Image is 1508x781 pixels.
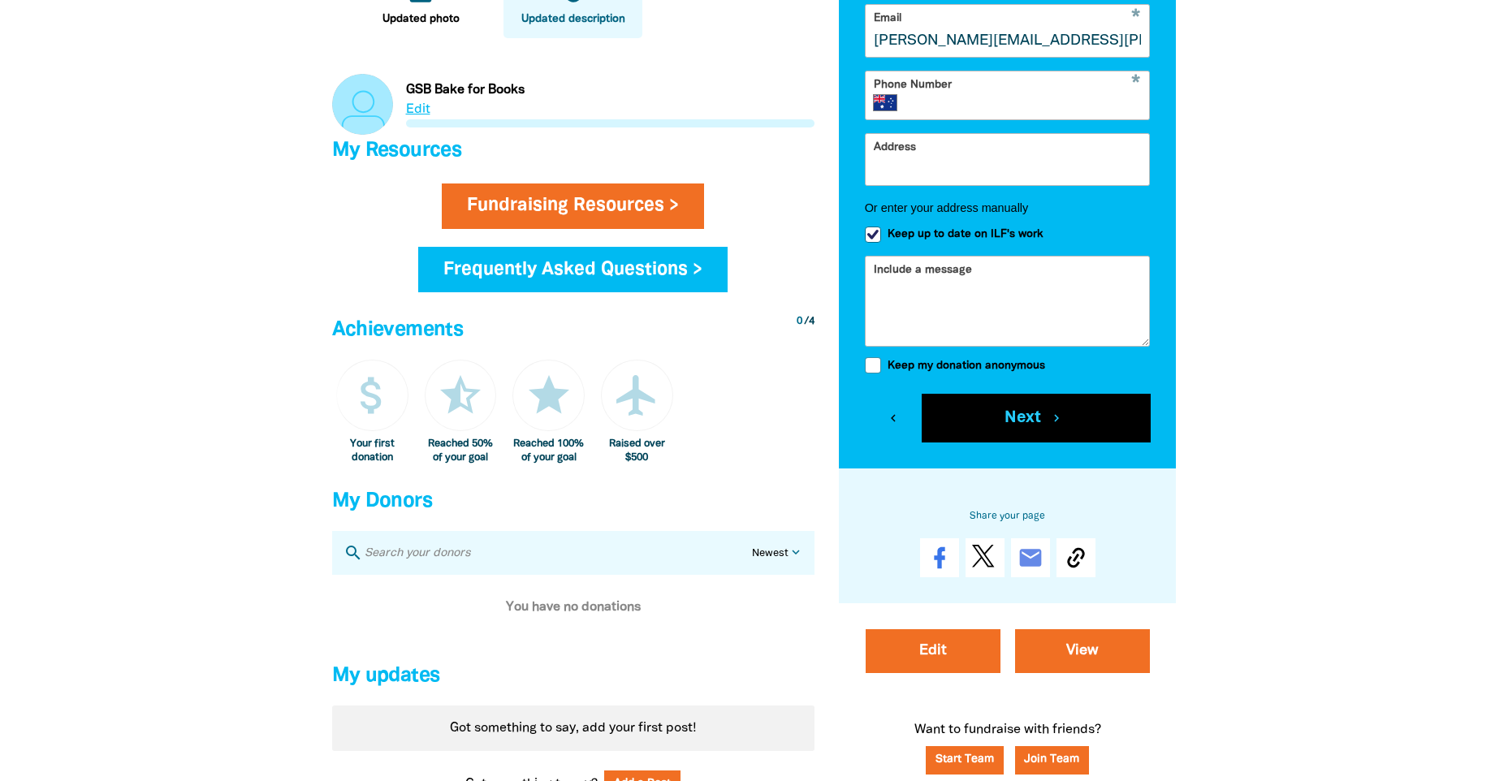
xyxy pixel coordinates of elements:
a: Share [920,538,959,577]
a: Start Team [926,746,1004,775]
button: Next chevron_right [922,394,1150,442]
h4: Achievements [332,314,814,347]
a: Edit [866,629,1000,673]
i: chevron_right [1049,411,1064,425]
a: Fundraising Resources > [442,183,704,229]
div: Got something to say, add your first post! [332,705,814,751]
div: / 4 [797,314,814,330]
div: Paginated content [332,705,814,751]
i: attach_money [348,371,396,420]
i: email [1018,545,1044,571]
button: chevron_left [865,394,922,442]
span: My Donors [332,492,432,511]
input: Keep up to date on ILF's work [865,227,881,243]
input: Search your donors [363,542,752,563]
a: Frequently Asked Questions > [418,247,728,292]
button: Or enter your address manually [865,201,1151,214]
i: star [525,371,573,420]
a: email [1011,538,1050,577]
h6: Share your page [865,507,1151,525]
i: Required [1131,75,1140,93]
input: Keep my donation anonymous [865,357,881,373]
div: Raised over $500 [601,438,673,464]
span: My Resources [332,141,462,160]
a: View [1015,629,1150,673]
span: Updated photo [382,11,460,28]
div: You have no donations [332,575,814,640]
i: airplanemode_active [612,371,661,420]
div: Paginated content [332,74,814,135]
a: Post [966,538,1005,577]
i: search [344,543,363,563]
i: star_half [436,371,485,420]
div: Reached 100% of your goal [512,438,585,464]
button: Copy Link [1056,538,1095,577]
span: Keep my donation anonymous [888,357,1045,373]
div: Reached 50% of your goal [425,438,497,464]
i: chevron_left [886,411,901,425]
button: Join Team [1015,746,1090,775]
span: 0 [797,317,802,326]
span: Updated description [521,11,625,28]
div: Paginated content [332,575,814,640]
span: Keep up to date on ILF's work [888,227,1043,242]
div: Your first donation [336,438,408,464]
span: My updates [332,667,440,685]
